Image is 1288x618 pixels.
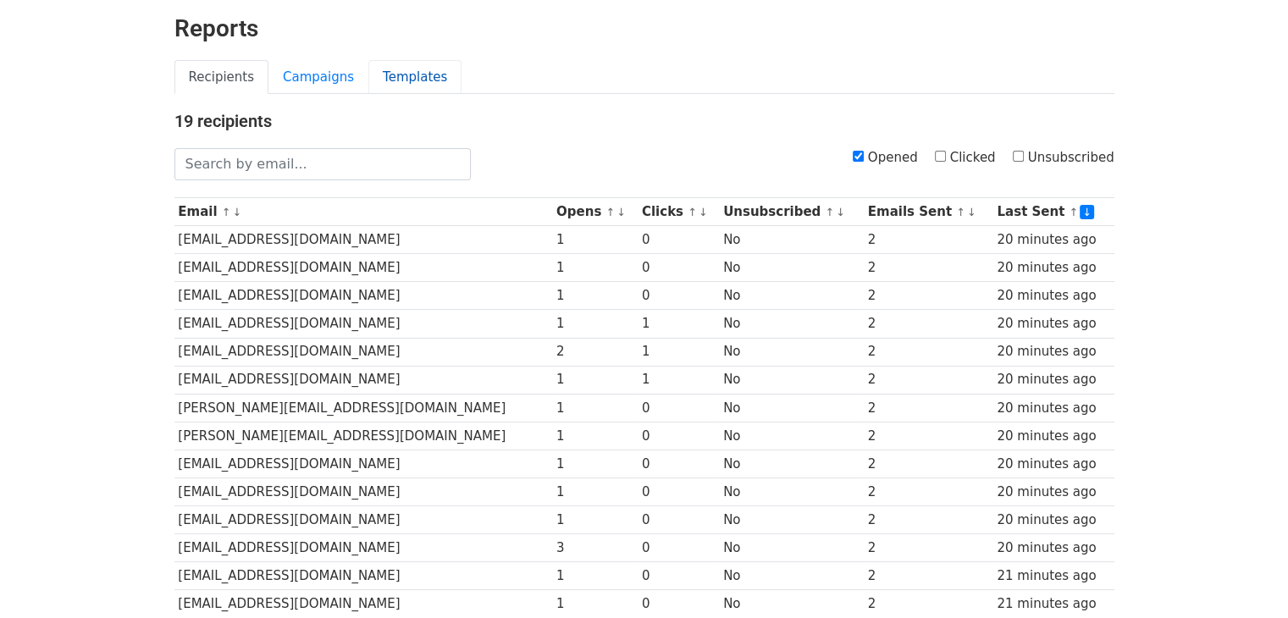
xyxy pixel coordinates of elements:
th: Opens [552,198,638,226]
td: 0 [638,394,719,422]
td: [EMAIL_ADDRESS][DOMAIN_NAME] [174,534,553,562]
td: 20 minutes ago [993,366,1114,394]
td: 1 [552,310,638,338]
td: 2 [864,534,993,562]
td: 20 minutes ago [993,506,1114,534]
td: 2 [864,282,993,310]
td: [EMAIL_ADDRESS][DOMAIN_NAME] [174,450,553,477]
input: Clicked [935,151,946,162]
td: 0 [638,226,719,254]
a: ↑ [222,206,231,218]
td: [EMAIL_ADDRESS][DOMAIN_NAME] [174,226,553,254]
td: 20 minutes ago [993,422,1114,450]
td: [EMAIL_ADDRESS][DOMAIN_NAME] [174,282,553,310]
td: No [719,590,864,618]
a: ↓ [967,206,976,218]
td: 1 [638,310,719,338]
iframe: Chat Widget [1203,537,1288,618]
label: Opened [853,148,918,168]
td: [EMAIL_ADDRESS][DOMAIN_NAME] [174,478,553,506]
a: ↓ [616,206,626,218]
th: Unsubscribed [719,198,864,226]
td: 20 minutes ago [993,282,1114,310]
td: 20 minutes ago [993,450,1114,477]
td: 1 [552,394,638,422]
a: Templates [368,60,462,95]
td: 0 [638,534,719,562]
a: ↓ [836,206,845,218]
td: 1 [552,478,638,506]
td: No [719,366,864,394]
td: 20 minutes ago [993,394,1114,422]
th: Clicks [638,198,719,226]
td: No [719,282,864,310]
td: 2 [864,366,993,394]
td: 0 [638,590,719,618]
td: No [719,534,864,562]
td: 3 [552,534,638,562]
h4: 19 recipients [174,111,1114,131]
td: 1 [552,282,638,310]
td: 1 [552,366,638,394]
a: Campaigns [268,60,368,95]
td: [PERSON_NAME][EMAIL_ADDRESS][DOMAIN_NAME] [174,422,553,450]
td: 1 [552,590,638,618]
a: ↓ [1080,205,1094,219]
label: Unsubscribed [1013,148,1114,168]
td: 1 [552,422,638,450]
input: Unsubscribed [1013,151,1024,162]
td: [EMAIL_ADDRESS][DOMAIN_NAME] [174,506,553,534]
label: Clicked [935,148,996,168]
td: [EMAIL_ADDRESS][DOMAIN_NAME] [174,254,553,282]
td: [EMAIL_ADDRESS][DOMAIN_NAME] [174,310,553,338]
td: 0 [638,478,719,506]
td: 20 minutes ago [993,534,1114,562]
td: No [719,450,864,477]
td: 2 [864,590,993,618]
td: No [719,310,864,338]
td: 2 [864,506,993,534]
td: 2 [552,338,638,366]
td: No [719,226,864,254]
th: Email [174,198,553,226]
td: 2 [864,338,993,366]
h2: Reports [174,14,1114,43]
td: 0 [638,282,719,310]
a: Recipients [174,60,269,95]
td: 2 [864,226,993,254]
td: No [719,338,864,366]
td: No [719,394,864,422]
td: [EMAIL_ADDRESS][DOMAIN_NAME] [174,366,553,394]
td: [PERSON_NAME][EMAIL_ADDRESS][DOMAIN_NAME] [174,394,553,422]
td: 20 minutes ago [993,310,1114,338]
td: No [719,506,864,534]
a: ↑ [606,206,616,218]
td: 20 minutes ago [993,338,1114,366]
input: Opened [853,151,864,162]
td: 0 [638,254,719,282]
a: ↓ [699,206,708,218]
td: 0 [638,506,719,534]
td: 1 [638,338,719,366]
td: 20 minutes ago [993,254,1114,282]
td: No [719,254,864,282]
td: 1 [552,506,638,534]
td: 2 [864,310,993,338]
a: ↑ [688,206,697,218]
td: 0 [638,422,719,450]
input: Search by email... [174,148,471,180]
th: Emails Sent [864,198,993,226]
td: 1 [638,366,719,394]
td: 0 [638,562,719,590]
td: No [719,562,864,590]
td: 20 minutes ago [993,478,1114,506]
a: ↑ [825,206,834,218]
td: No [719,422,864,450]
a: ↓ [233,206,242,218]
td: [EMAIL_ADDRESS][DOMAIN_NAME] [174,338,553,366]
a: ↑ [1069,206,1078,218]
th: Last Sent [993,198,1114,226]
td: 2 [864,450,993,477]
td: 21 minutes ago [993,590,1114,618]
